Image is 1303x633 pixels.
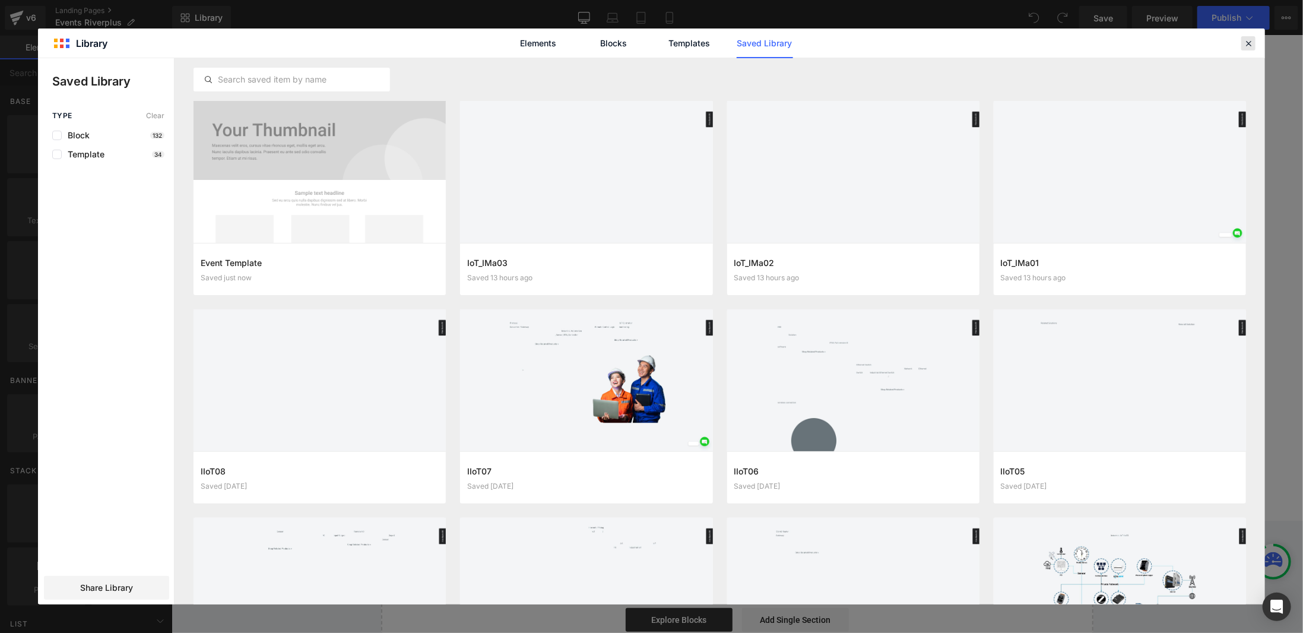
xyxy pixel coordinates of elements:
[201,274,439,282] div: Saved just now
[411,282,506,299] strong: [PERSON_NAME] :
[519,126,1050,176] h3: [PERSON_NAME]ลูกค้าชมสินค้า Milesight ในงาน Enlit Asia 2025 พบกับ Energy Efficiency Solution
[62,150,104,159] span: Template
[737,29,793,58] a: Saved Library
[734,482,972,490] div: Saved [DATE]
[467,257,705,269] h3: IoT_IMa03
[52,112,72,120] span: Type
[511,29,567,58] a: Elements
[734,274,972,282] div: Saved 13 hours ago
[1001,465,1239,477] h3: IIoT05
[1001,274,1239,282] div: Saved 13 hours ago
[406,309,501,338] a: ติดต่อสอบถาม
[411,284,1050,298] h3: [DATE] - [DATE]
[424,309,483,338] span: ติดต่อสอบถาม
[734,257,972,269] h3: IoT_IMa02
[454,572,561,596] a: Explore Blocks
[152,151,164,158] p: 34
[411,133,509,162] p: 9-11
[201,257,439,269] h3: Event Template
[411,162,509,179] p: September
[201,465,439,477] h3: IIoT08
[210,10,922,60] h2: กิจกรรมและงานแสดงของบริษัทเรา
[411,268,450,286] strong: Booth :
[661,29,718,58] a: Templates
[1001,482,1239,490] div: Saved [DATE]
[201,482,439,490] div: Saved [DATE]
[80,582,133,594] span: Share Library
[411,257,1050,271] h3: Bitec BITEC, [GEOGRAPHIC_DATA], [GEOGRAPHIC_DATA]
[1263,593,1291,621] div: Open Intercom Messenger
[411,201,509,221] p: 2025
[570,572,677,596] a: Add Single Section
[411,255,483,272] span: สถานที่จัดงาน :
[467,482,705,490] div: Saved [DATE]
[467,465,705,477] h3: IIoT07
[450,268,489,286] span: no. 722
[519,112,1050,126] h3: Event
[150,132,164,139] p: 132
[1001,257,1239,269] h3: IoT_IMa01
[734,465,972,477] h3: IIoT06
[146,112,164,120] span: Clear
[194,72,389,87] input: Search saved item by name
[210,60,922,69] p: อัปเดตทุกความเคลื่อนไหวจากงานแสดงสินค้า งานเทคโนโลยี และอีเวนต์สำคัญ ที่เราได้มีโอกาสนำเสนอนวัตกร...
[52,72,174,90] p: Saved Library
[62,131,90,140] span: Block
[586,29,642,58] a: Blocks
[467,274,705,282] div: Saved 13 hours ago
